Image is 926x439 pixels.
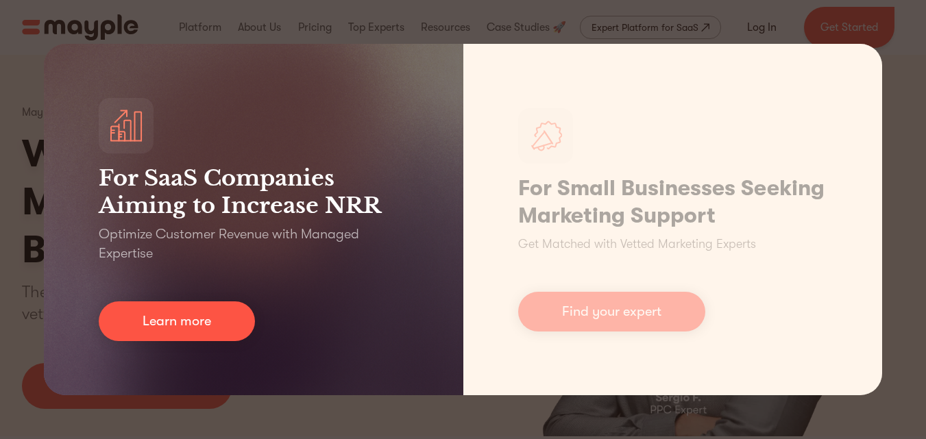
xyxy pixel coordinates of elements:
[518,175,828,229] h1: For Small Businesses Seeking Marketing Support
[518,235,756,253] p: Get Matched with Vetted Marketing Experts
[99,164,409,219] h3: For SaaS Companies Aiming to Increase NRR
[518,292,705,331] a: Find your expert
[99,225,409,263] p: Optimize Customer Revenue with Managed Expertise
[99,301,255,341] a: Learn more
